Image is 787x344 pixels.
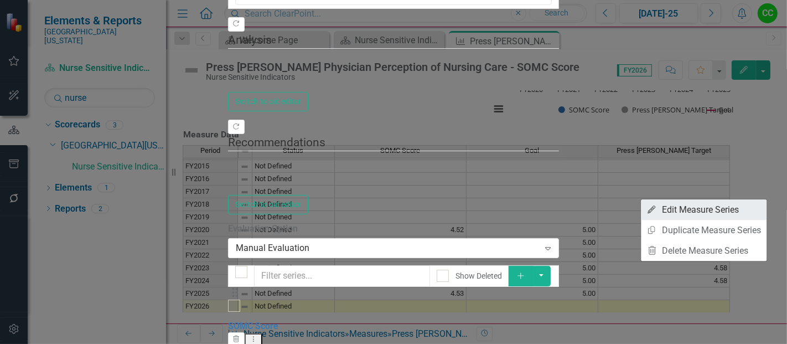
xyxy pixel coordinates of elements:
[641,240,767,261] a: Delete Measure Series
[228,32,559,49] legend: Analysis
[228,92,308,111] button: Switch to old editor
[641,199,767,220] a: Edit Measure Series
[455,270,502,281] div: Show Deleted
[236,242,539,254] div: Manual Evaluation
[254,265,430,287] input: Filter series...
[228,223,559,235] label: Evaluation Option
[228,134,559,151] legend: Recommendations
[641,220,767,240] a: Duplicate Measure Series
[228,321,278,331] a: SOMC Score
[228,195,308,214] button: Switch to old editor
